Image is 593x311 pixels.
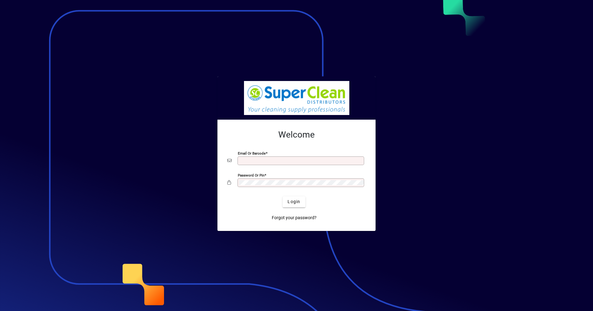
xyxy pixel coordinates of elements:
span: Forgot your password? [272,215,317,221]
h2: Welcome [227,130,366,140]
a: Forgot your password? [269,212,319,224]
mat-label: Password or Pin [238,173,264,177]
mat-label: Email or Barcode [238,151,266,155]
span: Login [288,198,300,205]
button: Login [283,196,305,207]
